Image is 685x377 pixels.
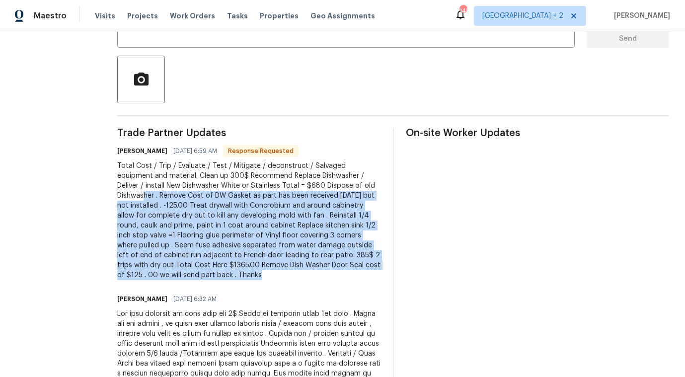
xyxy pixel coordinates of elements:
[482,11,563,21] span: [GEOGRAPHIC_DATA] + 2
[170,11,215,21] span: Work Orders
[310,11,375,21] span: Geo Assignments
[173,146,217,156] span: [DATE] 6:59 AM
[117,128,381,138] span: Trade Partner Updates
[459,6,466,16] div: 145
[95,11,115,21] span: Visits
[117,294,167,304] h6: [PERSON_NAME]
[260,11,299,21] span: Properties
[117,161,381,280] div: Total Cost / Trip / Evaluate / Test / Mitigate / deconstruct / Salvaged equipment and material. C...
[173,294,217,304] span: [DATE] 6:32 AM
[610,11,670,21] span: [PERSON_NAME]
[227,12,248,19] span: Tasks
[127,11,158,21] span: Projects
[406,128,670,138] span: On-site Worker Updates
[224,146,298,156] span: Response Requested
[117,146,167,156] h6: [PERSON_NAME]
[34,11,67,21] span: Maestro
